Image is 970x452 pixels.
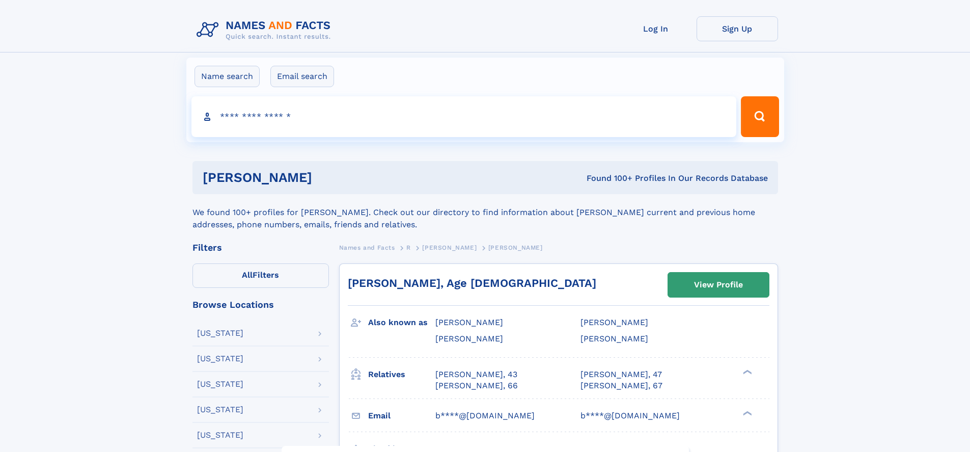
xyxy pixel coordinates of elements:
div: [US_STATE] [197,380,243,388]
div: ❯ [740,368,753,375]
span: [PERSON_NAME] [435,334,503,343]
a: [PERSON_NAME] [422,241,477,254]
span: [PERSON_NAME] [435,317,503,327]
div: [US_STATE] [197,406,243,414]
div: Filters [192,243,329,252]
a: [PERSON_NAME], 67 [580,380,662,391]
h3: Also known as [368,314,435,331]
a: View Profile [668,273,769,297]
a: [PERSON_NAME], Age [DEMOGRAPHIC_DATA] [348,277,596,289]
div: We found 100+ profiles for [PERSON_NAME]. Check out our directory to find information about [PERS... [192,194,778,231]
label: Filters [192,263,329,288]
button: Search Button [741,96,779,137]
label: Name search [195,66,260,87]
a: [PERSON_NAME], 43 [435,369,517,380]
span: All [242,270,253,280]
h3: Relatives [368,366,435,383]
span: [PERSON_NAME] [580,317,648,327]
div: View Profile [694,273,743,297]
a: [PERSON_NAME], 66 [435,380,518,391]
div: [US_STATE] [197,355,243,363]
a: R [406,241,411,254]
div: Browse Locations [192,300,329,309]
h3: Email [368,407,435,424]
span: [PERSON_NAME] [422,244,477,251]
span: [PERSON_NAME] [488,244,543,251]
input: search input [191,96,737,137]
img: Logo Names and Facts [192,16,339,44]
span: R [406,244,411,251]
a: Sign Up [697,16,778,41]
a: [PERSON_NAME], 47 [580,369,662,380]
a: Log In [615,16,697,41]
div: Found 100+ Profiles In Our Records Database [449,173,768,184]
div: [US_STATE] [197,329,243,337]
div: [US_STATE] [197,431,243,439]
h1: [PERSON_NAME] [203,171,450,184]
div: ❯ [740,410,753,416]
span: [PERSON_NAME] [580,334,648,343]
label: Email search [270,66,334,87]
a: Names and Facts [339,241,395,254]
